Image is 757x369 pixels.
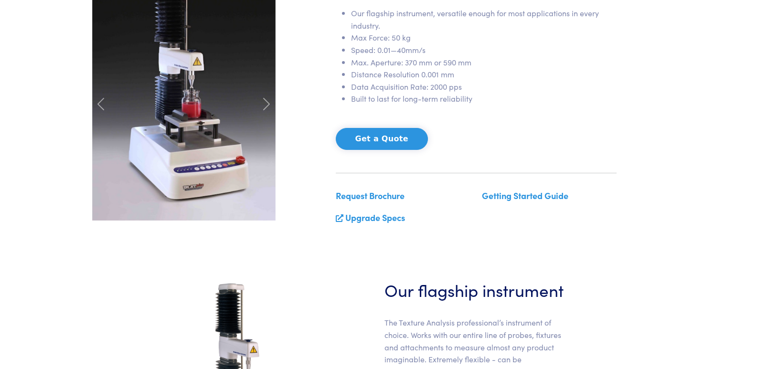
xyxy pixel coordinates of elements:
[336,190,405,201] a: Request Brochure
[351,81,617,93] li: Data Acquisition Rate: 2000 pps
[384,278,568,301] h3: Our flagship instrument
[336,128,428,150] button: Get a Quote
[345,211,405,223] a: Upgrade Specs
[351,56,617,69] li: Max. Aperture: 370 mm or 590 mm
[351,7,617,32] li: Our flagship instrument, versatile enough for most applications in every industry.
[482,190,568,201] a: Getting Started Guide
[351,68,617,81] li: Distance Resolution 0.001 mm
[351,44,617,56] li: Speed: 0.01—40mm/s
[351,32,617,44] li: Max Force: 50 kg
[351,93,617,105] li: Built to last for long-term reliability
